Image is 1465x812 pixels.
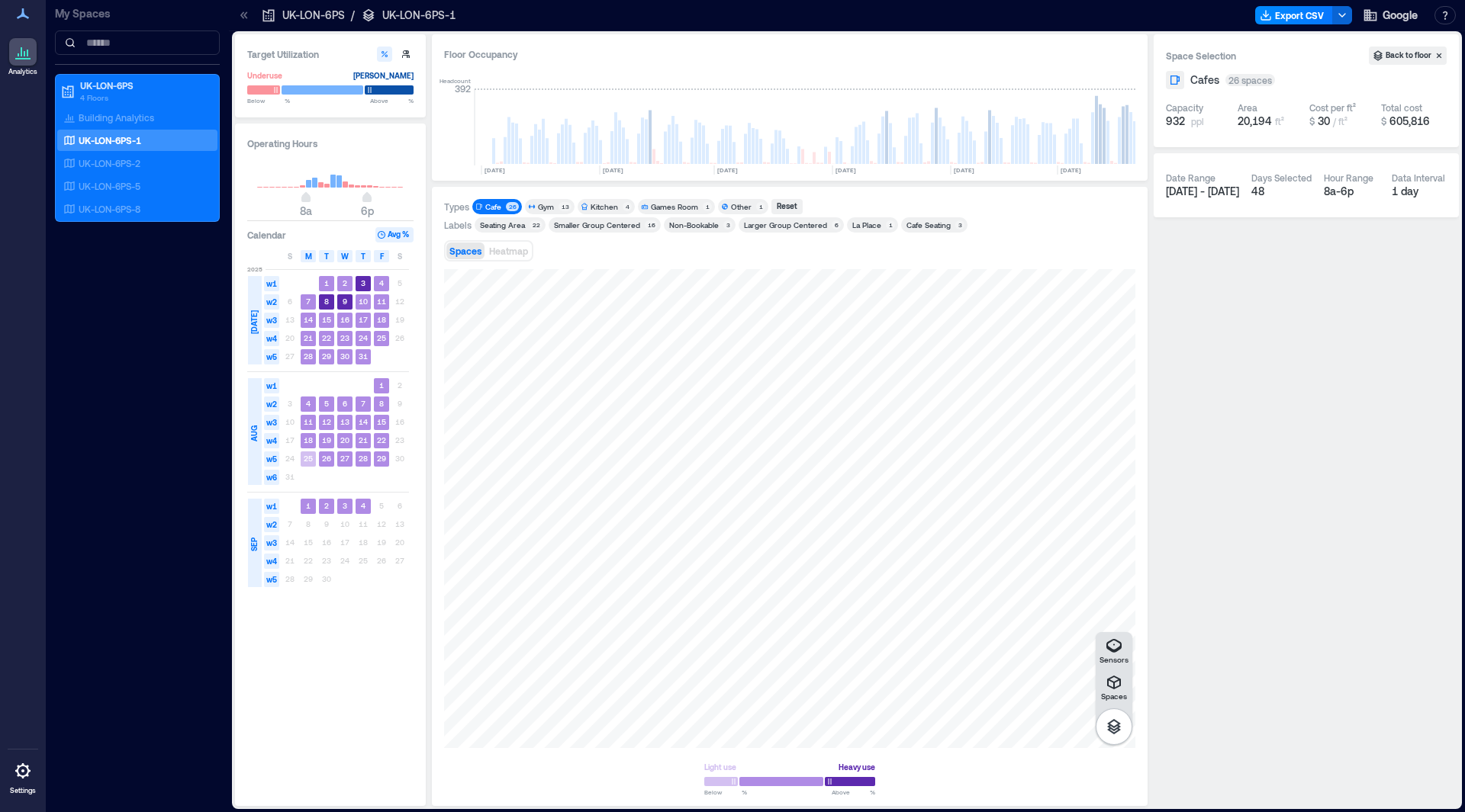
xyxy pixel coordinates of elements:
text: 7 [306,297,311,306]
text: 4 [306,399,311,408]
span: Above % [832,788,875,797]
button: Sensors [1096,632,1132,669]
text: [DATE] [954,166,974,174]
text: [DATE] [603,166,623,174]
text: 22 [377,435,386,445]
span: W [341,250,349,262]
text: 13 [340,417,349,426]
span: ft² [1275,116,1284,127]
text: 28 [304,351,313,361]
text: 8 [379,399,384,408]
h3: Target Utilization [247,47,414,62]
h3: Calendar [247,227,286,242]
div: 13 [559,202,572,211]
span: AUG [248,425,260,441]
button: Spaces [446,242,485,259]
text: 2 [324,501,329,510]
span: ppl [1191,115,1204,127]
text: 1 [379,380,384,390]
text: 3 [343,501,347,510]
div: Area [1238,101,1257,114]
span: SEP [248,538,260,551]
span: w6 [264,470,279,485]
span: S [398,250,402,262]
span: Google [1383,8,1418,23]
div: Capacity [1166,101,1203,114]
div: Cafe Seating [906,220,951,230]
p: 4 Floors [80,91,208,104]
text: 11 [377,297,386,306]
p: UK-LON-6PS [282,8,345,23]
span: 605,816 [1389,114,1430,127]
span: w4 [264,331,279,346]
text: 27 [340,454,349,463]
div: 4 [623,202,632,211]
div: Types [444,201,469,213]
text: [DATE] [717,166,738,174]
span: [DATE] [248,310,260,334]
span: 2025 [247,265,262,274]
text: 21 [359,435,368,445]
span: w3 [264,415,279,430]
div: 1 [886,220,895,229]
h3: Space Selection [1166,48,1369,63]
p: Sensors [1100,655,1129,664]
text: 16 [340,315,349,324]
span: Below % [704,788,747,797]
div: Non-Bookable [669,220,719,230]
button: Reset [771,199,803,214]
span: w4 [264,433,279,448]
span: [DATE] - [DATE] [1166,185,1239,197]
button: Google [1358,3,1422,27]
text: 31 [359,351,368,361]
span: Above % [370,96,414,105]
span: w2 [264,517,279,532]
span: Below % [247,96,290,105]
span: Spaces [449,246,481,256]
text: 22 [322,333,331,342]
div: Games Room [651,201,698,212]
div: 1 [703,202,712,211]
div: La Place [852,220,881,230]
text: [DATE] [1061,166,1081,174]
div: Data Interval [1392,172,1445,184]
p: UK-LON-6PS-5 [79,180,140,192]
button: Export CSV [1255,6,1333,24]
text: 9 [343,297,347,306]
button: Heatmap [486,242,531,259]
text: 7 [361,399,365,408]
text: 18 [377,315,386,324]
text: 30 [340,351,349,361]
div: Gym [538,201,554,212]
span: 20,194 [1238,114,1272,127]
text: 8 [324,297,329,306]
a: Analytics [4,34,42,81]
p: Spaces [1101,692,1127,701]
div: 22 [530,220,543,229]
text: 29 [322,351,331,361]
span: w1 [264,276,279,291]
span: M [305,250,312,262]
span: w2 [264,396,279,412]
text: 4 [361,501,365,510]
text: 23 [340,333,349,342]
span: S [288,250,292,262]
text: 29 [377,454,386,463]
text: 26 [322,454,331,463]
span: / ft² [1333,116,1347,127]
span: $ [1381,116,1386,127]
span: w5 [264,349,279,364]
text: 3 [361,278,365,287]
text: 2 [343,278,347,287]
span: w2 [264,294,279,310]
div: 48 [1251,184,1312,199]
div: Cost per ft² [1309,101,1356,114]
text: 20 [340,435,349,445]
text: 28 [359,454,368,463]
text: 11 [304,417,313,426]
div: [PERSON_NAME] [353,68,414,83]
p: Building Analytics [79,111,154,124]
text: [DATE] [836,166,856,174]
span: 8a [300,204,312,217]
text: 25 [304,454,313,463]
